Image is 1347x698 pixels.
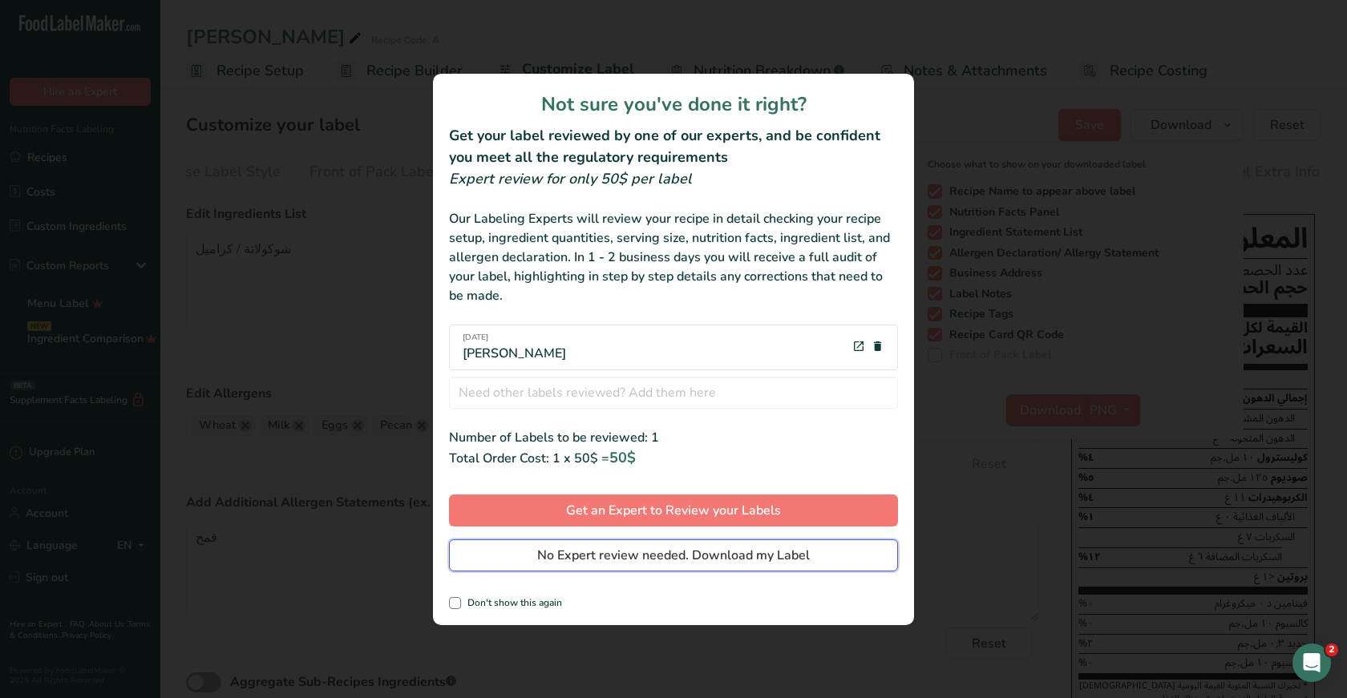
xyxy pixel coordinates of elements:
div: Number of Labels to be reviewed: 1 [449,428,898,447]
input: Need other labels reviewed? Add them here [449,377,898,409]
iframe: Intercom live chat [1292,644,1331,682]
div: Our Labeling Experts will review your recipe in detail checking your recipe setup, ingredient qua... [449,209,898,305]
div: Total Order Cost: 1 x 50$ = [449,447,898,469]
h1: Not sure you've done it right? [449,90,898,119]
button: Get an Expert to Review your Labels [449,494,898,527]
span: 50$ [609,448,636,467]
h2: Get your label reviewed by one of our experts, and be confident you meet all the regulatory requi... [449,125,898,168]
span: 2 [1325,644,1338,656]
div: [PERSON_NAME] [463,332,566,363]
span: No Expert review needed. Download my Label [537,546,810,565]
div: Expert review for only 50$ per label [449,168,898,190]
span: Get an Expert to Review your Labels [566,501,781,520]
span: Don't show this again [461,597,562,609]
button: No Expert review needed. Download my Label [449,539,898,571]
span: [DATE] [463,332,566,344]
